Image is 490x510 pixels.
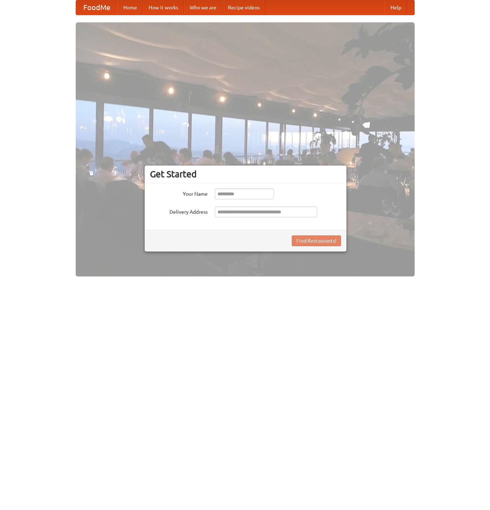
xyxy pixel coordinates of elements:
[385,0,407,15] a: Help
[292,235,341,246] button: Find Restaurants!
[143,0,184,15] a: How it works
[150,169,341,179] h3: Get Started
[76,0,118,15] a: FoodMe
[222,0,265,15] a: Recipe videos
[118,0,143,15] a: Home
[150,189,208,198] label: Your Name
[150,207,208,216] label: Delivery Address
[184,0,222,15] a: Who we are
